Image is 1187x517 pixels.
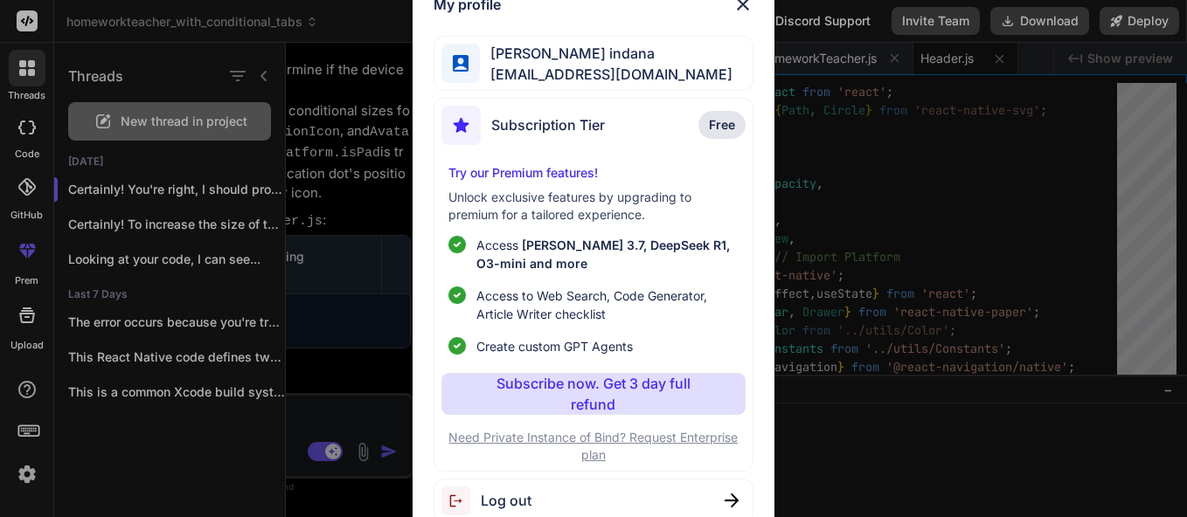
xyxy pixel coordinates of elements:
[491,114,605,135] span: Subscription Tier
[476,236,739,272] p: Access
[441,373,746,415] button: Subscribe now. Get 3 day full refund
[441,106,481,145] img: subscription
[481,490,531,511] span: Log out
[441,429,746,464] p: Need Private Instance of Bind? Request Enterprise plan
[448,189,739,224] p: Unlock exclusive features by upgrading to premium for a tailored experience.
[480,43,732,64] span: [PERSON_NAME] indana
[725,493,739,507] img: close
[476,286,739,323] span: Access to Web Search, Code Generator, Article Writer checklist
[448,164,739,182] p: Try our Premium features!
[453,55,469,72] img: profile
[475,373,712,415] p: Subscribe now. Get 3 day full refund
[476,238,730,271] span: [PERSON_NAME] 3.7, DeepSeek R1, O3-mini and more
[448,236,466,253] img: checklist
[476,337,633,355] span: Create custom GPT Agents
[480,64,732,85] span: [EMAIL_ADDRESS][DOMAIN_NAME]
[448,337,466,355] img: checklist
[448,286,466,304] img: checklist
[709,116,735,134] span: Free
[441,486,481,515] img: logout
